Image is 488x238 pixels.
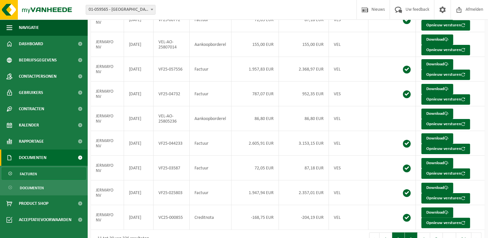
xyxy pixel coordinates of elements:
[190,156,231,180] td: Factuur
[279,131,329,156] td: 3.153,15 EUR
[279,106,329,131] td: 86,80 EUR
[190,131,231,156] td: Factuur
[124,32,154,57] td: [DATE]
[190,7,231,32] td: Factuur
[19,212,71,228] span: Acceptatievoorwaarden
[124,7,154,32] td: [DATE]
[154,180,190,205] td: VF25-025803
[231,82,279,106] td: 787,07 EUR
[279,156,329,180] td: 87,18 EUR
[190,32,231,57] td: Aankoopborderel
[154,131,190,156] td: VF25-044233
[2,181,86,194] a: Documenten
[124,205,154,230] td: [DATE]
[421,183,453,193] a: Download
[421,193,470,204] button: Opnieuw versturen
[124,82,154,106] td: [DATE]
[421,59,453,70] a: Download
[154,32,190,57] td: VEL-AO-25807014
[421,207,453,218] a: Download
[190,180,231,205] td: Factuur
[231,7,279,32] td: 72,05 EUR
[154,57,190,82] td: VF25-057556
[19,133,44,150] span: Rapportage
[329,7,369,32] td: VES
[421,94,470,105] button: Opnieuw versturen
[124,131,154,156] td: [DATE]
[91,57,124,82] td: JERMAYO NV
[329,156,369,180] td: VES
[279,82,329,106] td: 952,35 EUR
[329,205,369,230] td: VEL
[19,68,56,85] span: Contactpersonen
[421,218,470,228] button: Opnieuw versturen
[421,144,470,154] button: Opnieuw versturen
[91,131,124,156] td: JERMAYO NV
[91,205,124,230] td: JERMAYO NV
[421,20,470,31] button: Opnieuw versturen
[124,156,154,180] td: [DATE]
[190,106,231,131] td: Aankoopborderel
[91,82,124,106] td: JERMAYO NV
[91,106,124,131] td: JERMAYO NV
[91,180,124,205] td: JERMAYO NV
[124,180,154,205] td: [DATE]
[279,180,329,205] td: 2.357,01 EUR
[279,205,329,230] td: -204,19 EUR
[19,36,43,52] span: Dashboard
[2,167,86,180] a: Facturen
[91,32,124,57] td: JERMAYO NV
[231,156,279,180] td: 72,05 EUR
[19,85,43,101] span: Gebruikers
[231,32,279,57] td: 155,00 EUR
[329,106,369,131] td: VEL
[19,150,46,166] span: Documenten
[421,133,453,144] a: Download
[329,180,369,205] td: VEL
[20,168,37,180] span: Facturen
[154,156,190,180] td: VF25-03587
[421,45,470,55] button: Opnieuw versturen
[20,182,44,194] span: Documenten
[329,82,369,106] td: VES
[154,205,190,230] td: VC25-000855
[421,168,470,179] button: Opnieuw versturen
[231,106,279,131] td: 86,80 EUR
[190,205,231,230] td: Creditnota
[86,5,156,15] span: 01-059565 - JERMAYO NV - LIER
[329,32,369,57] td: VEL
[279,57,329,82] td: 2.368,97 EUR
[19,20,39,36] span: Navigatie
[124,57,154,82] td: [DATE]
[154,82,190,106] td: VF25-04732
[421,70,470,80] button: Opnieuw versturen
[421,84,453,94] a: Download
[329,57,369,82] td: VEL
[19,117,39,133] span: Kalender
[154,106,190,131] td: VEL-AO-25805236
[231,205,279,230] td: -168,75 EUR
[329,131,369,156] td: VEL
[231,57,279,82] td: 1.957,83 EUR
[421,109,453,119] a: Download
[124,106,154,131] td: [DATE]
[19,52,57,68] span: Bedrijfsgegevens
[231,131,279,156] td: 2.605,91 EUR
[279,32,329,57] td: 155,00 EUR
[190,57,231,82] td: Factuur
[190,82,231,106] td: Factuur
[421,34,453,45] a: Download
[19,195,48,212] span: Product Shop
[421,158,453,168] a: Download
[421,119,470,129] button: Opnieuw versturen
[91,7,124,32] td: JERMAYO NV
[279,7,329,32] td: 87,18 EUR
[91,156,124,180] td: JERMAYO NV
[231,180,279,205] td: 1.947,94 EUR
[154,7,190,32] td: VF25-06772
[19,101,44,117] span: Contracten
[86,5,155,14] span: 01-059565 - JERMAYO NV - LIER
